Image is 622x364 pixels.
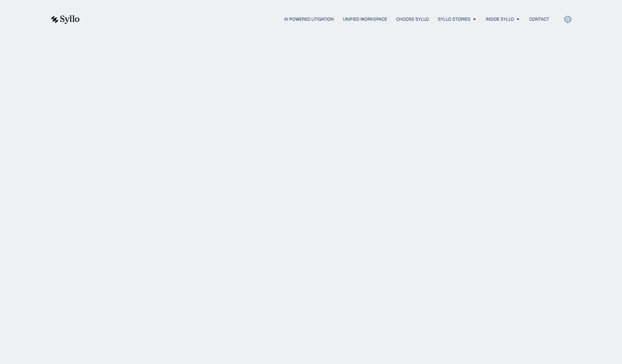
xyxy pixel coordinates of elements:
a: Contact [529,16,549,22]
a: Unified Workspace [343,16,387,22]
a: Syllo Stories [438,16,470,22]
a: AI Powered Litigation [284,16,334,22]
a: Inside Syllo [486,16,514,22]
div: Menu Toggle [94,16,549,23]
a: Choose Syllo [396,16,429,22]
nav: Menu [94,16,549,23]
img: syllo [50,15,80,24]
